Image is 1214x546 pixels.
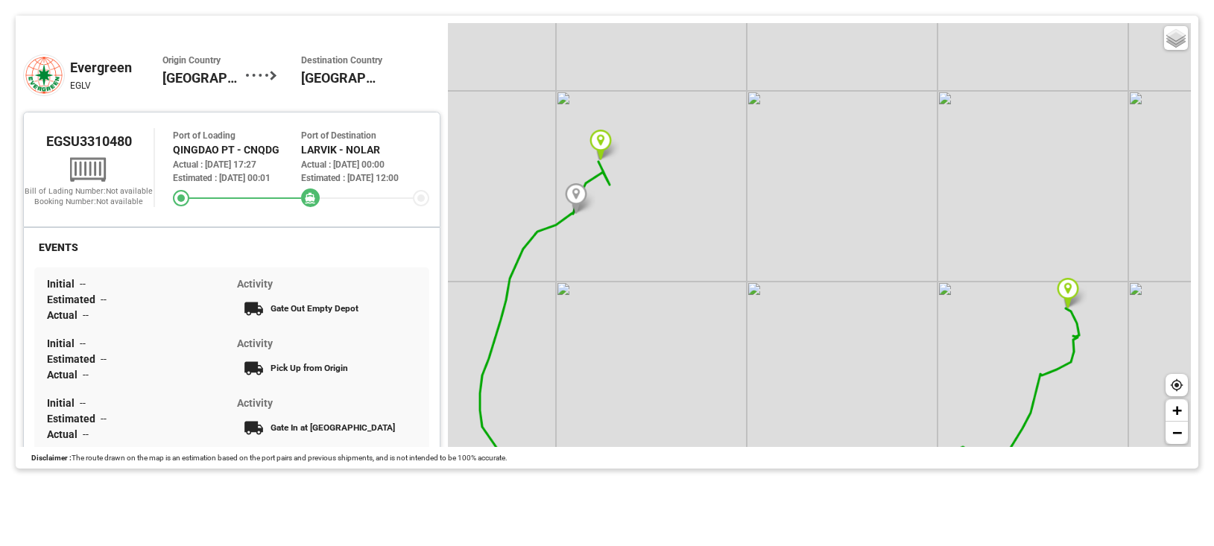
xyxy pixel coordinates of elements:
[47,397,80,409] span: Initial
[101,353,107,365] span: --
[80,278,86,290] span: --
[80,397,86,409] span: --
[173,129,301,142] div: Port of Loading
[23,54,65,96] img: evergreen.png
[101,293,107,305] span: --
[47,309,83,321] span: Actual
[173,142,301,158] div: QINGDAO PT - CNQDG
[47,428,83,440] span: Actual
[162,54,246,96] div: China
[589,130,612,160] img: Marker
[1164,26,1188,50] a: Layers
[1166,422,1188,444] a: Zoom out
[173,158,301,171] div: Actual : [DATE] 17:27
[301,54,385,68] span: Destination Country
[237,337,273,349] span: Activity
[83,428,89,440] span: --
[83,369,89,381] span: --
[47,413,101,425] span: Estimated
[565,183,587,214] img: Marker
[80,337,86,349] span: --
[301,142,429,158] div: LARVIK - NOLAR
[237,278,273,290] span: Activity
[271,422,395,433] span: Gate In at [GEOGRAPHIC_DATA]
[1057,278,1079,308] img: Marker
[47,353,101,365] span: Estimated
[34,238,83,257] div: EVENTS
[162,68,246,88] span: [GEOGRAPHIC_DATA]
[24,197,154,207] div: Booking Number: Not available
[101,413,107,425] span: --
[271,303,358,314] span: Gate Out Empty Depot
[70,80,91,91] span: EGLV
[271,363,348,373] span: Pick Up from Origin
[47,278,80,290] span: Initial
[47,337,80,349] span: Initial
[70,57,162,77] div: Evergreen
[31,454,72,462] span: Disclaimer :
[301,158,429,171] div: Actual : [DATE] 00:00
[47,369,83,381] span: Actual
[47,293,101,305] span: Estimated
[24,186,154,197] div: Bill of Lading Number: Not available
[301,171,429,185] div: Estimated : [DATE] 12:00
[237,397,273,409] span: Activity
[162,54,246,68] span: Origin Country
[1172,401,1182,419] span: +
[301,68,385,88] span: [GEOGRAPHIC_DATA]
[72,454,508,462] span: The route drawn on the map is an estimation based on the port pairs and previous shipments, and i...
[1166,399,1188,422] a: Zoom in
[83,309,89,321] span: --
[173,171,301,185] div: Estimated : [DATE] 00:01
[301,129,429,142] div: Port of Destination
[301,54,385,96] div: Norway
[1172,423,1182,442] span: −
[46,133,132,149] span: EGSU3310480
